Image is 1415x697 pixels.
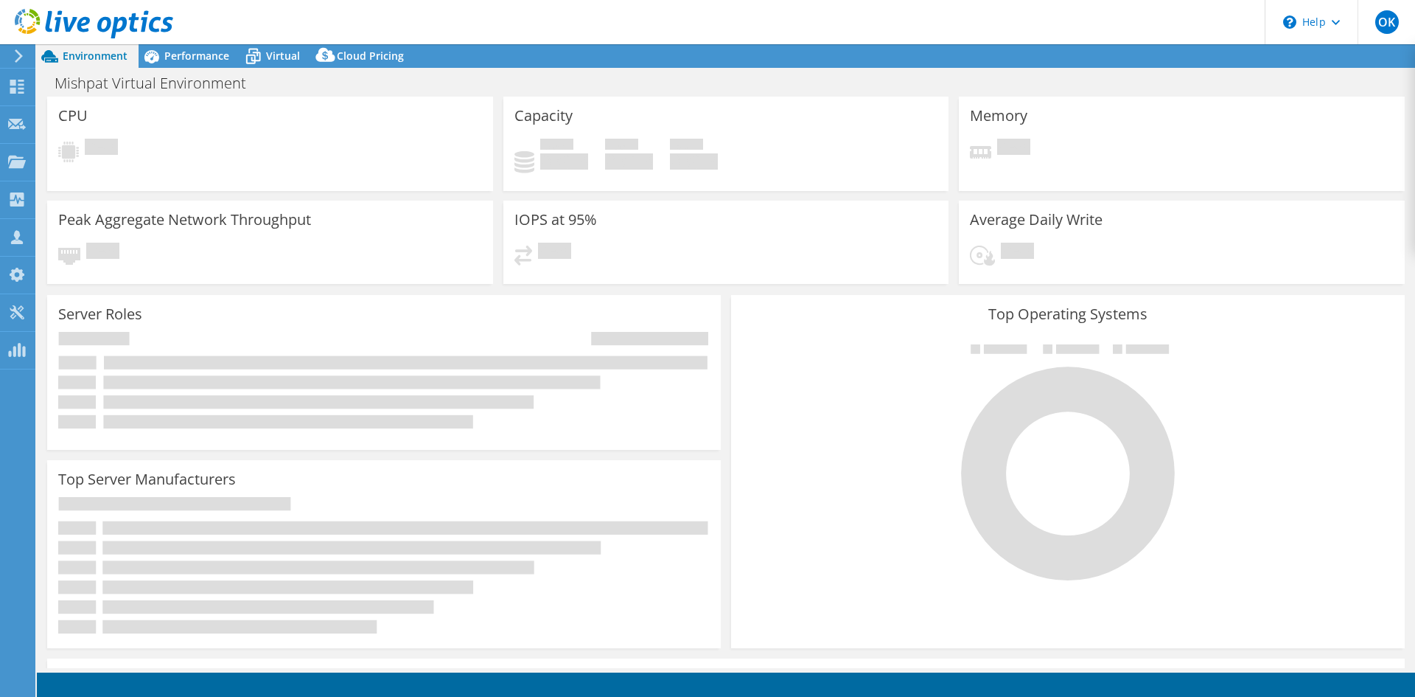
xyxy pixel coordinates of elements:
[48,75,269,91] h1: Mishpat Virtual Environment
[63,49,127,63] span: Environment
[742,306,1394,322] h3: Top Operating Systems
[164,49,229,63] span: Performance
[514,212,597,228] h3: IOPS at 95%
[514,108,573,124] h3: Capacity
[58,471,236,488] h3: Top Server Manufacturers
[86,243,119,263] span: Pending
[58,306,142,322] h3: Server Roles
[605,153,653,170] h4: 0 GiB
[540,139,573,153] span: Used
[540,153,588,170] h4: 0 GiB
[85,139,118,159] span: Pending
[1283,15,1296,29] svg: \n
[670,153,718,170] h4: 0 GiB
[538,243,571,263] span: Pending
[997,139,1030,159] span: Pending
[337,49,404,63] span: Cloud Pricing
[58,108,88,124] h3: CPU
[970,212,1103,228] h3: Average Daily Write
[1001,243,1034,263] span: Pending
[1375,10,1399,34] span: OK
[970,108,1027,124] h3: Memory
[266,49,300,63] span: Virtual
[670,139,703,153] span: Total
[605,139,638,153] span: Free
[58,212,311,228] h3: Peak Aggregate Network Throughput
